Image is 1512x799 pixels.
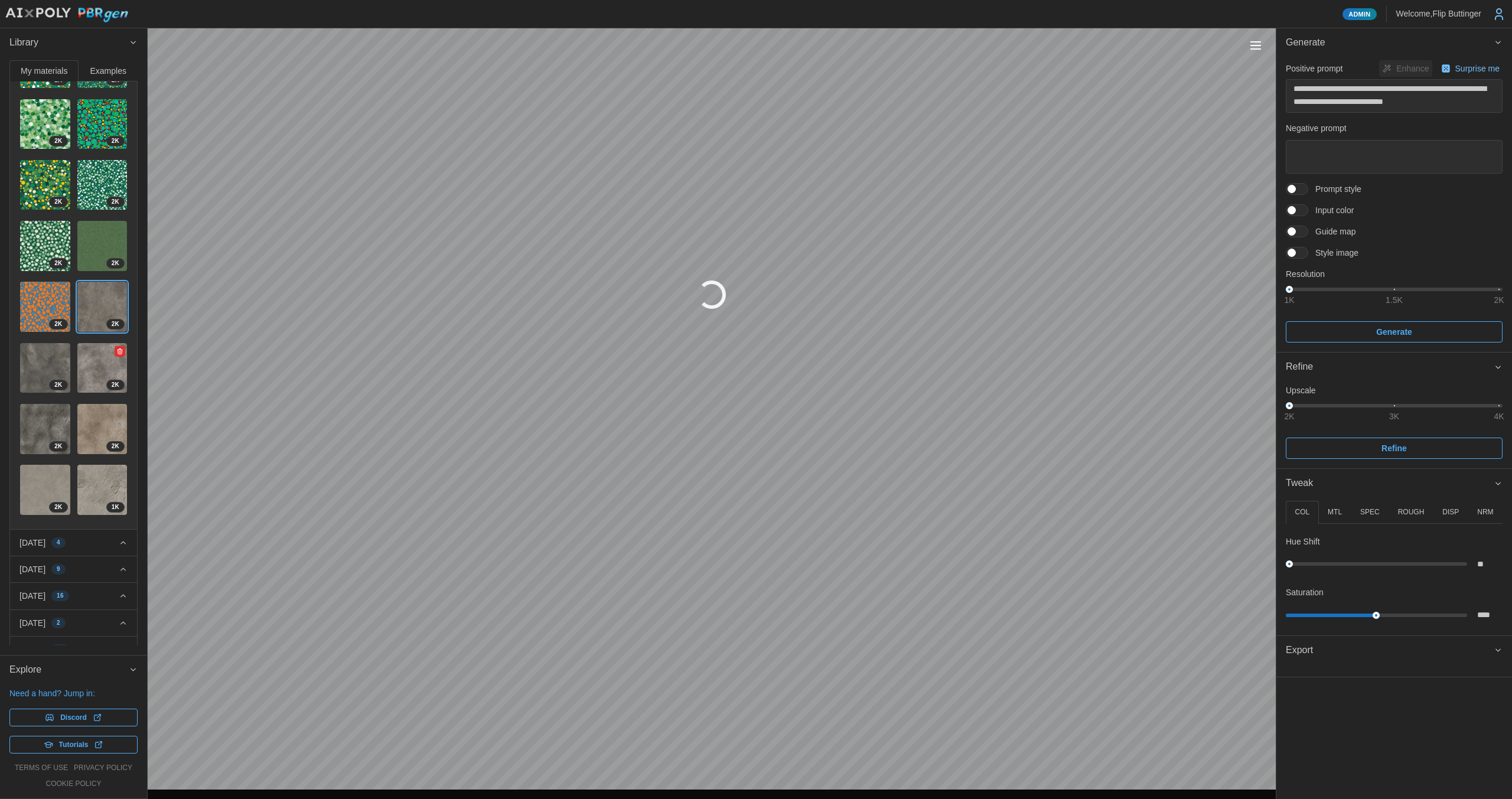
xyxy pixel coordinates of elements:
[77,404,128,454] img: 6dTxfxTS44OpdogZtQEf
[57,538,60,547] span: 4
[9,736,138,754] a: Tutorials
[59,736,89,753] span: Tutorials
[77,465,128,515] img: yQXWbsEH7XBfDWNrZuks
[10,583,137,609] button: [DATE]16
[1308,226,1355,237] span: Guide map
[10,637,137,663] button: [DATE]26
[77,99,128,150] a: eTukrmBpV6aHfdWA8X2a2K
[1286,536,1320,547] p: Hue Shift
[20,465,70,515] img: hxR48Zsd7EFqUeUUu0tj
[77,99,128,149] img: eTukrmBpV6aHfdWA8X2a
[77,282,128,332] img: 1wUT29FqlwA6Uiy9MZ1T
[1247,37,1264,54] button: Toggle viewport controls
[1286,636,1494,665] span: Export
[77,281,128,332] a: 1wUT29FqlwA6Uiy9MZ1T2K
[1276,498,1512,635] div: Tweak
[1276,28,1512,57] button: Generate
[1276,664,1512,677] div: Export
[10,530,137,556] button: [DATE]4
[112,503,119,512] span: 1 K
[1308,247,1358,259] span: Style image
[1442,507,1459,517] p: DISP
[20,343,70,393] img: LJDk8EF3ODlTTFAXGoCR
[9,655,129,684] span: Explore
[20,404,70,454] img: iMuxrjayl6BwkZE8F5kT
[74,763,132,773] a: privacy policy
[1286,63,1342,74] p: Positive prompt
[1276,353,1512,381] button: Refine
[20,160,70,210] img: 0ovHjB4AzghA7lI9dLAj
[77,464,128,516] a: yQXWbsEH7XBfDWNrZuks1K
[19,99,71,150] a: 8z58qVjdZNfi5BkRAgUr2K
[10,556,137,582] button: [DATE]9
[90,67,126,75] span: Examples
[19,537,45,549] p: [DATE]
[1295,507,1309,517] p: COL
[20,221,70,271] img: VRGxqvYeB1oRniYxFf8t
[1276,381,1512,468] div: Refine
[1276,469,1512,498] button: Tweak
[1286,268,1503,280] p: Resolution
[9,709,138,726] a: Discord
[1438,60,1503,77] button: Surprise me
[77,220,128,272] a: WGp6DE8kZHyIxlEv7jGV2K
[1396,8,1481,19] p: Welcome, Flip Buttinger
[77,343,128,394] a: QXoxy1IbZ4ICZOClODRF2K
[1286,384,1503,396] p: Upscale
[5,7,129,23] img: AIxPoly PBRgen
[19,563,45,575] p: [DATE]
[19,464,71,516] a: hxR48Zsd7EFqUeUUu0tj2K
[1286,586,1324,598] p: Saturation
[60,709,87,726] span: Discord
[112,197,119,207] span: 2 K
[54,136,62,146] span: 2 K
[1286,122,1503,134] p: Negative prompt
[54,380,62,390] span: 2 K
[54,319,62,329] span: 2 K
[1328,507,1342,517] p: MTL
[19,159,71,211] a: 0ovHjB4AzghA7lI9dLAj2K
[19,590,45,602] p: [DATE]
[21,67,67,75] span: My materials
[77,343,128,393] img: QXoxy1IbZ4ICZOClODRF
[10,610,137,636] button: [DATE]2
[1286,28,1494,57] span: Generate
[9,28,129,57] span: Library
[112,259,119,268] span: 2 K
[1286,360,1494,374] div: Refine
[1376,322,1412,342] span: Generate
[57,618,60,628] span: 2
[57,565,60,574] span: 9
[45,779,101,789] a: cookie policy
[1477,507,1493,517] p: NRM
[9,687,138,699] p: Need a hand? Jump in:
[1308,204,1354,216] span: Input color
[19,644,45,655] p: [DATE]
[1398,507,1425,517] p: ROUGH
[1379,60,1432,77] button: Enhance
[1381,438,1407,458] span: Refine
[1276,636,1512,665] button: Export
[112,442,119,451] span: 2 K
[15,763,68,773] a: terms of use
[57,591,64,601] span: 16
[19,617,45,629] p: [DATE]
[19,281,71,332] a: xIaFaZKrP57QBeVU0QIi2K
[54,503,62,512] span: 2 K
[1396,63,1431,74] p: Enhance
[1276,57,1512,353] div: Generate
[20,282,70,332] img: xIaFaZKrP57QBeVU0QIi
[1286,321,1503,343] button: Generate
[54,442,62,451] span: 2 K
[54,197,62,207] span: 2 K
[1360,507,1380,517] p: SPEC
[77,160,128,210] img: wjOUUv6aa6IhILAbnF8Q
[19,343,71,394] a: LJDk8EF3ODlTTFAXGoCR2K
[57,645,64,654] span: 26
[1286,469,1494,498] span: Tweak
[112,319,119,329] span: 2 K
[1286,438,1503,459] button: Refine
[77,159,128,211] a: wjOUUv6aa6IhILAbnF8Q2K
[77,221,128,271] img: WGp6DE8kZHyIxlEv7jGV
[19,403,71,455] a: iMuxrjayl6BwkZE8F5kT2K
